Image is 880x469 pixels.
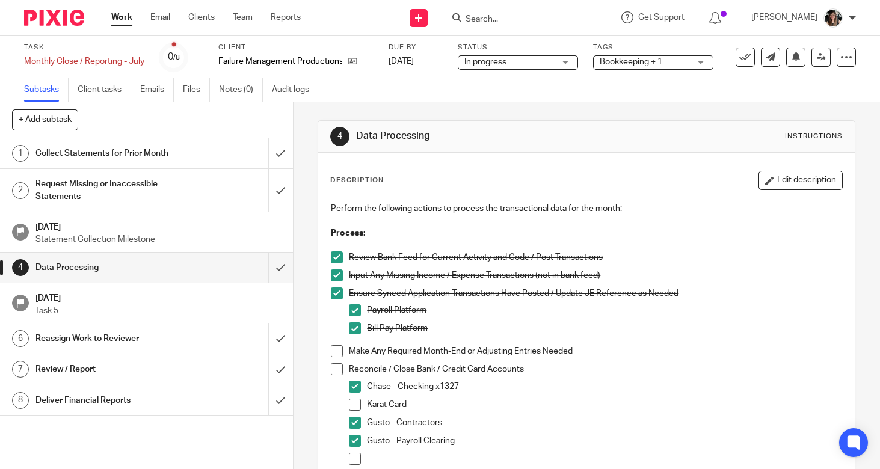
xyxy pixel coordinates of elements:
[35,360,183,378] h1: Review / Report
[35,144,183,162] h1: Collect Statements for Prior Month
[758,171,843,190] button: Edit description
[233,11,253,23] a: Team
[349,345,842,357] p: Make Any Required Month-End or Adjusting Entries Needed
[12,109,78,130] button: + Add subtask
[330,176,384,185] p: Description
[349,251,842,263] p: Review Bank Feed for Current Activity and Code / Post Transactions
[751,11,817,23] p: [PERSON_NAME]
[150,11,170,23] a: Email
[349,287,842,299] p: Ensure Synced Application Transactions Have Posted / Update JE Reference as Needed
[367,417,842,429] p: Gusto - Contractors
[389,57,414,66] span: [DATE]
[173,54,180,61] small: /8
[78,78,131,102] a: Client tasks
[356,130,612,143] h1: Data Processing
[168,50,180,64] div: 0
[35,305,281,317] p: Task 5
[35,175,183,206] h1: Request Missing or Inaccessible Statements
[349,363,842,375] p: Reconcile / Close Bank / Credit Card Accounts
[330,127,349,146] div: 4
[35,391,183,409] h1: Deliver Financial Reports
[389,43,443,52] label: Due by
[35,218,281,233] h1: [DATE]
[35,233,281,245] p: Statement Collection Milestone
[111,11,132,23] a: Work
[593,43,713,52] label: Tags
[24,55,144,67] div: Monthly Close / Reporting - July
[183,78,210,102] a: Files
[271,11,301,23] a: Reports
[140,78,174,102] a: Emails
[458,43,578,52] label: Status
[12,145,29,162] div: 1
[219,78,263,102] a: Notes (0)
[24,43,144,52] label: Task
[638,13,685,22] span: Get Support
[35,330,183,348] h1: Reassign Work to Reviewer
[35,259,183,277] h1: Data Processing
[823,8,843,28] img: IMG_2906.JPEG
[600,58,662,66] span: Bookkeeping + 1
[12,259,29,276] div: 4
[464,14,573,25] input: Search
[272,78,318,102] a: Audit logs
[367,322,842,334] p: Bill Pay Platform
[367,399,842,411] p: Karat Card
[12,392,29,409] div: 8
[218,55,342,67] p: Failure Management Productions Inc.
[367,435,842,447] p: Gusto - Payroll Clearing
[331,203,842,215] p: Perform the following actions to process the transactional data for the month:
[24,10,84,26] img: Pixie
[464,58,506,66] span: In progress
[24,78,69,102] a: Subtasks
[349,269,842,281] p: Input Any Missing Income / Expense Transactions (not in bank feed)
[218,43,374,52] label: Client
[367,381,842,393] p: Chase - Checking x1327
[188,11,215,23] a: Clients
[12,361,29,378] div: 7
[331,229,365,238] strong: Process:
[785,132,843,141] div: Instructions
[12,330,29,347] div: 6
[35,289,281,304] h1: [DATE]
[367,304,842,316] p: Payroll Platform
[12,182,29,199] div: 2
